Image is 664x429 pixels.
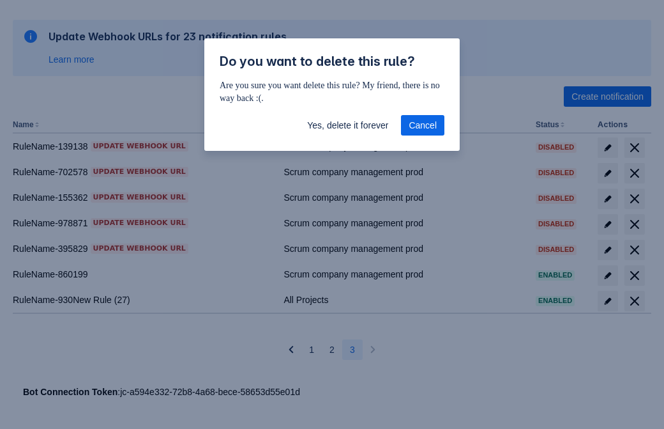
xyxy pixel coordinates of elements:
[409,115,437,136] span: Cancel
[307,115,388,136] span: Yes, delete it forever
[220,79,444,105] p: Are you sure you want delete this rule? My friend, there is no way back :(.
[299,115,396,136] button: Yes, delete it forever
[401,115,444,136] button: Cancel
[220,54,415,69] span: Do you want to delete this rule?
